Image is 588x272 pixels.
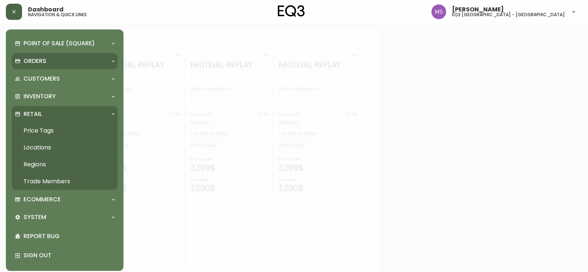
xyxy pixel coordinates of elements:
[12,209,118,225] div: System
[452,13,565,17] h5: eq3 [GEOGRAPHIC_DATA] - [GEOGRAPHIC_DATA]
[12,156,118,173] a: Regions
[12,139,118,156] a: Locations
[24,232,115,240] p: Report Bug
[24,251,115,259] p: Sign Out
[24,213,46,221] p: System
[12,53,118,69] div: Orders
[24,75,60,83] p: Customers
[28,7,64,13] span: Dashboard
[24,39,95,47] p: Point of Sale (Square)
[278,5,305,17] img: logo
[12,106,118,122] div: Retail
[12,191,118,208] div: Ecommerce
[12,88,118,105] div: Inventory
[12,173,118,190] a: Trade Members
[28,13,87,17] h5: navigation & quick links
[431,4,446,19] img: 1b6e43211f6f3cc0b0729c9049b8e7af
[24,110,42,118] p: Retail
[12,122,118,139] a: Price Tags
[12,71,118,87] div: Customers
[452,7,504,13] span: [PERSON_NAME]
[24,57,46,65] p: Orders
[22,30,101,50] textarea: FAUTEUIL REPLAY
[24,195,61,204] p: Ecommerce
[12,227,118,246] div: Report Bug
[12,246,118,265] div: Sign Out
[24,92,56,100] p: Inventory
[12,35,118,52] div: Point of Sale (Square)
[22,54,101,74] textarea: Apparel Poncho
